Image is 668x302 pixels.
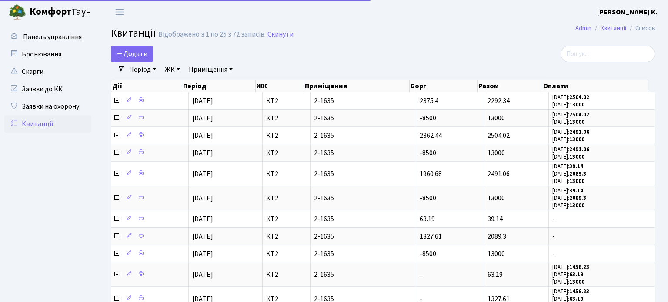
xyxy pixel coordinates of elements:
span: КТ2 [266,216,307,222]
th: Разом [478,80,542,92]
b: 13000 [569,278,584,286]
span: -8500 [420,148,436,158]
small: [DATE]: [552,278,584,286]
span: 2-1635 [314,216,412,222]
span: 2-1635 [314,250,412,257]
span: [DATE] [192,214,213,224]
small: [DATE]: [552,128,589,136]
span: Додати [117,49,147,59]
span: 13000 [488,148,505,158]
a: Заявки на охорону [4,98,91,115]
span: 13000 [488,249,505,259]
span: КТ2 [266,97,307,104]
span: 13000 [488,113,505,123]
th: Борг [410,80,478,92]
span: 2292.34 [488,96,510,106]
span: 2491.06 [488,169,510,179]
span: 2375.4 [420,96,438,106]
a: Приміщення [185,62,236,77]
a: Панель управління [4,28,91,46]
small: [DATE]: [552,271,583,279]
b: 13000 [569,202,584,209]
span: 2-1635 [314,132,412,139]
a: ЖК [161,62,184,77]
small: [DATE]: [552,288,589,295]
span: -8500 [420,249,436,259]
small: [DATE]: [552,263,589,271]
small: [DATE]: [552,177,584,185]
span: 63.19 [488,270,503,279]
span: [DATE] [192,148,213,158]
small: [DATE]: [552,118,584,126]
a: Квитанції [4,115,91,133]
span: 1327.61 [420,232,442,241]
b: 13000 [569,118,584,126]
span: [DATE] [192,113,213,123]
button: Переключити навігацію [109,5,130,19]
b: 1456.23 [569,263,589,271]
span: КТ2 [266,170,307,177]
a: Заявки до КК [4,80,91,98]
div: Відображено з 1 по 25 з 72 записів. [158,30,266,39]
input: Пошук... [561,46,655,62]
a: [PERSON_NAME] К. [597,7,658,17]
small: [DATE]: [552,187,583,195]
li: Список [626,23,655,33]
a: Скарги [4,63,91,80]
span: 1960.68 [420,169,442,179]
span: 2-1635 [314,170,412,177]
th: Дії [111,80,182,92]
b: 2089.3 [569,194,586,202]
span: [DATE] [192,249,213,259]
b: 13000 [569,177,584,185]
b: 39.14 [569,187,583,195]
b: 2089.3 [569,170,586,178]
b: 2491.06 [569,128,589,136]
a: Квитанції [601,23,626,33]
th: Період [182,80,256,92]
span: 63.19 [420,214,435,224]
span: 2362.44 [420,131,442,140]
span: КТ2 [266,233,307,240]
span: 2-1635 [314,195,412,202]
span: КТ2 [266,195,307,202]
span: Таун [30,5,91,20]
span: [DATE] [192,169,213,179]
nav: breadcrumb [562,19,668,37]
small: [DATE]: [552,194,586,202]
a: Скинути [267,30,294,39]
span: [DATE] [192,96,213,106]
small: [DATE]: [552,93,589,101]
span: КТ2 [266,271,307,278]
a: Додати [111,46,153,62]
small: [DATE]: [552,153,584,161]
img: logo.png [9,3,26,21]
span: 2-1635 [314,149,412,156]
b: 13000 [569,136,584,143]
b: Комфорт [30,5,71,19]
span: 39.14 [488,214,503,224]
b: 2491.06 [569,146,589,153]
b: 13000 [569,101,584,109]
small: [DATE]: [552,146,589,153]
span: КТ2 [266,250,307,257]
th: ЖК [256,80,304,92]
small: [DATE]: [552,101,584,109]
span: 2504.02 [488,131,510,140]
b: 63.19 [569,271,583,279]
small: [DATE]: [552,170,586,178]
th: Оплати [542,80,648,92]
span: -8500 [420,193,436,203]
span: 2-1635 [314,115,412,122]
span: [DATE] [192,131,213,140]
b: 1456.23 [569,288,589,295]
b: 2504.02 [569,93,589,101]
small: [DATE]: [552,202,584,209]
span: Панель управління [23,32,82,42]
span: [DATE] [192,232,213,241]
b: 39.14 [569,163,583,170]
span: - [552,250,651,257]
a: Admin [575,23,591,33]
a: Період [126,62,160,77]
